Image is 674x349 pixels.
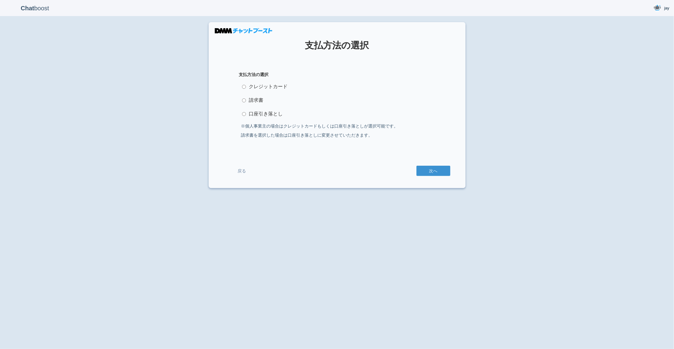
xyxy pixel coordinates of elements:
[215,28,272,33] img: DMMチャットブースト
[239,94,435,106] label: 請求書
[241,132,435,138] p: 請求書を選択した場合は口座引き落としに変更させていただきます。
[21,5,34,12] b: Chat
[654,4,661,12] img: User Image
[241,123,435,129] p: ※個人事業主の場合はクレジットカードもしくは口座引き落としが選択可能です。
[242,112,246,116] input: 口座引き落とし
[224,165,260,177] a: 戻る
[242,98,246,102] input: 請求書
[242,85,246,89] input: クレジットカード
[239,81,435,93] label: クレジットカード
[224,40,450,50] h1: 支払方法の選択
[664,5,669,11] span: jay
[239,108,435,120] label: 口座引き落とし
[416,166,450,176] button: 次へ
[5,1,65,16] p: boost
[239,71,435,78] span: 支払方法の選択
